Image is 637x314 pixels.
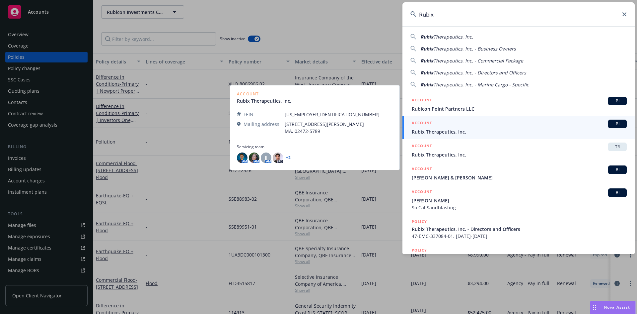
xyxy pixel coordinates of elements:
h5: ACCOUNT [412,120,432,128]
h5: ACCOUNT [412,143,432,151]
a: ACCOUNTBIRubicon Point Partners LLC [402,93,635,116]
h5: POLICY [412,247,427,254]
a: ACCOUNTTRRubix Therapeutics, Inc. [402,139,635,162]
span: BI [611,167,624,173]
span: Therapeutics, Inc. - Directors and Officers [433,69,526,76]
button: Nova Assist [590,301,636,314]
h5: POLICY [412,218,427,225]
span: [PERSON_NAME] [412,197,627,204]
span: [PERSON_NAME] & [PERSON_NAME] [412,174,627,181]
span: Rubix [420,69,433,76]
a: POLICY [402,243,635,272]
span: Rubix Therapeutics, Inc. [412,151,627,158]
span: Therapeutics, Inc. - Marine Cargo - Specific [433,81,529,88]
span: Rubix Therapeutics, Inc. - Directors and Officers [412,226,627,233]
input: Search... [402,2,635,26]
span: Therapeutics, Inc. - Commercial Package [433,57,523,64]
span: BI [611,121,624,127]
span: Rubix [420,46,433,52]
span: Therapeutics, Inc. - Business Owners [433,46,516,52]
span: TR [611,144,624,150]
span: Rubicon Point Partners LLC [412,105,627,112]
a: ACCOUNTBI[PERSON_NAME]So Cal Sandblasting [402,185,635,215]
span: Rubix [420,81,433,88]
a: POLICYRubix Therapeutics, Inc. - Directors and Officers47-EMC-337084-01, [DATE]-[DATE] [402,215,635,243]
h5: ACCOUNT [412,165,432,173]
span: So Cal Sandblasting [412,204,627,211]
span: Nova Assist [604,304,630,310]
span: Therapeutics, Inc. [433,34,473,40]
span: BI [611,190,624,196]
a: ACCOUNTBI[PERSON_NAME] & [PERSON_NAME] [402,162,635,185]
div: Drag to move [590,301,599,314]
a: ACCOUNTBIRubix Therapeutics, Inc. [402,116,635,139]
span: BI [611,98,624,104]
h5: ACCOUNT [412,188,432,196]
span: Rubix [420,57,433,64]
h5: ACCOUNT [412,97,432,105]
span: Rubix Therapeutics, Inc. [412,128,627,135]
span: Rubix [420,34,433,40]
span: 47-EMC-337084-01, [DATE]-[DATE] [412,233,627,240]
